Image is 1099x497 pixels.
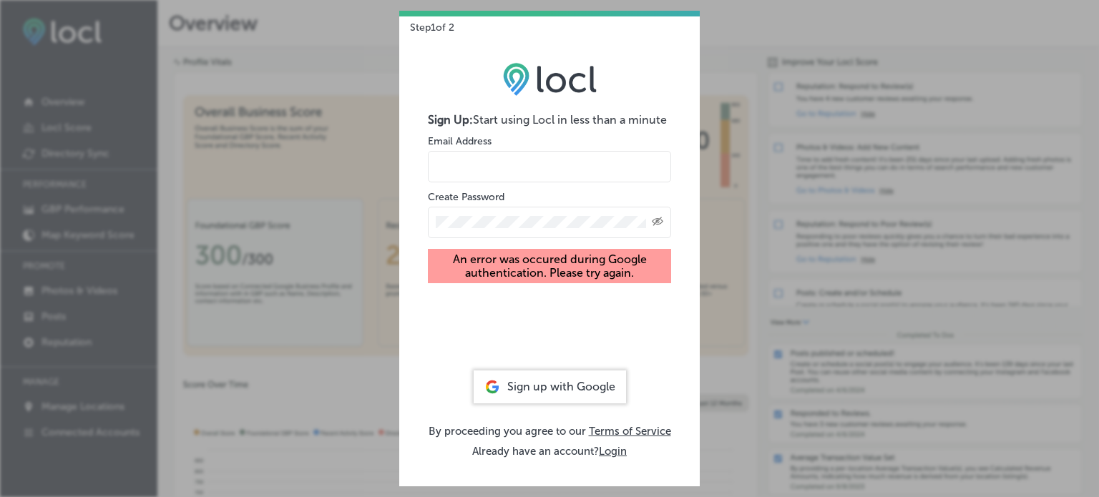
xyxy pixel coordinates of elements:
strong: Sign Up: [428,113,473,127]
p: By proceeding you agree to our [428,425,671,438]
div: Sign up with Google [474,370,626,403]
span: Toggle password visibility [652,216,663,229]
p: Already have an account? [428,445,671,458]
label: Create Password [428,191,504,203]
iframe: reCAPTCHA [441,307,658,363]
a: Terms of Service [589,425,671,438]
span: Start using Locl in less than a minute [473,113,667,127]
p: Step 1 of 2 [399,11,454,34]
button: Login [599,445,627,458]
img: LOCL logo [503,62,597,95]
label: Email Address [428,135,492,147]
div: An error was occured during Google authentication. Please try again. [428,249,671,283]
